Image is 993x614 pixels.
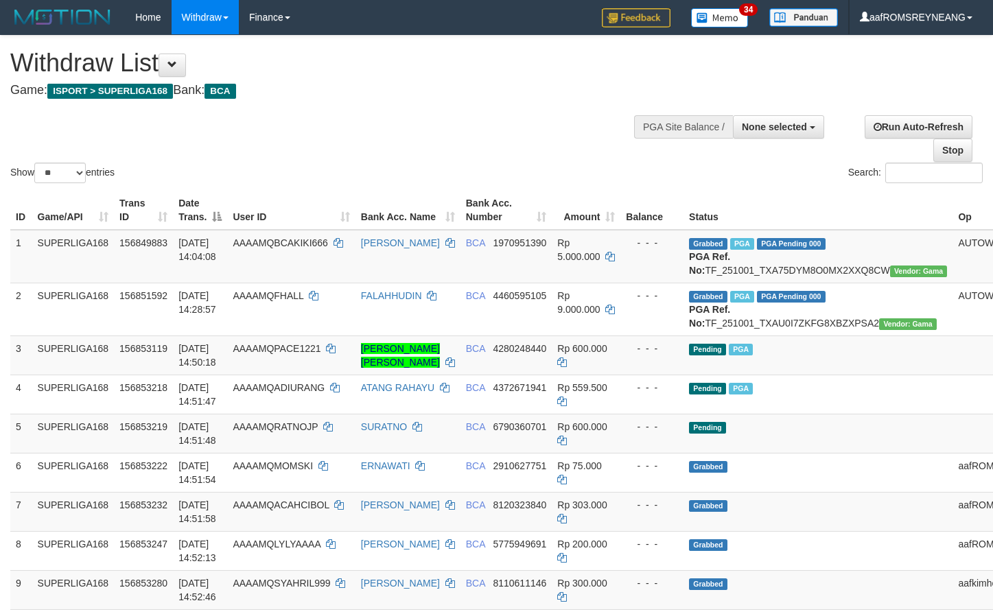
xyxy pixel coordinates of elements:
div: - - - [626,342,678,355]
th: Bank Acc. Number: activate to sort column ascending [460,191,552,230]
span: BCA [466,290,485,301]
img: Button%20Memo.svg [691,8,749,27]
span: Vendor URL: https://trx31.1velocity.biz [879,318,937,330]
span: Vendor URL: https://trx31.1velocity.biz [890,265,948,277]
a: FALAHHUDIN [361,290,422,301]
span: Pending [689,383,726,394]
span: Copy 6790360701 to clipboard [493,421,546,432]
span: 34 [739,3,758,16]
span: Rp 75.000 [557,460,602,471]
span: BCA [466,539,485,550]
th: ID [10,191,32,230]
span: Grabbed [689,461,727,473]
td: 8 [10,531,32,570]
span: None selected [742,121,807,132]
span: AAAAMQMOMSKI [233,460,313,471]
span: Grabbed [689,291,727,303]
td: 9 [10,570,32,609]
span: Rp 559.500 [557,382,607,393]
span: ISPORT > SUPERLIGA168 [47,84,173,99]
div: - - - [626,459,678,473]
span: Rp 200.000 [557,539,607,550]
span: Marked by aafsoycanthlai [730,291,754,303]
th: Trans ID: activate to sort column ascending [114,191,173,230]
a: ERNAWATI [361,460,410,471]
td: TF_251001_TXA75DYM8O0MX2XXQ8CW [684,230,953,283]
span: [DATE] 14:51:54 [178,460,216,485]
div: - - - [626,420,678,434]
td: 4 [10,375,32,414]
span: BCA [466,343,485,354]
span: Copy 4372671941 to clipboard [493,382,546,393]
span: Copy 1970951390 to clipboard [493,237,546,248]
span: 156853218 [119,382,167,393]
span: Pending [689,422,726,434]
td: 5 [10,414,32,453]
td: SUPERLIGA168 [32,375,115,414]
span: Rp 600.000 [557,421,607,432]
td: SUPERLIGA168 [32,335,115,375]
button: None selected [733,115,824,139]
span: BCA [466,237,485,248]
span: Copy 5775949691 to clipboard [493,539,546,550]
span: Rp 300.000 [557,578,607,589]
td: 7 [10,492,32,531]
span: Pending [689,344,726,355]
span: AAAAMQFHALL [233,290,303,301]
img: MOTION_logo.png [10,7,115,27]
input: Search: [885,163,983,183]
th: Date Trans.: activate to sort column descending [173,191,227,230]
td: SUPERLIGA168 [32,230,115,283]
td: 2 [10,283,32,335]
th: Amount: activate to sort column ascending [552,191,620,230]
span: AAAAMQSYAHRIL999 [233,578,330,589]
span: Grabbed [689,238,727,250]
span: PGA Pending [757,238,826,250]
span: Copy 2910627751 to clipboard [493,460,546,471]
span: 156851592 [119,290,167,301]
th: User ID: activate to sort column ascending [227,191,355,230]
a: ATANG RAHAYU [361,382,434,393]
label: Search: [848,163,983,183]
th: Status [684,191,953,230]
span: AAAAMQLYLYAAAA [233,539,320,550]
span: Copy 8110611146 to clipboard [493,578,546,589]
td: SUPERLIGA168 [32,531,115,570]
span: [DATE] 14:51:47 [178,382,216,407]
div: - - - [626,289,678,303]
label: Show entries [10,163,115,183]
th: Game/API: activate to sort column ascending [32,191,115,230]
span: 156853232 [119,499,167,510]
span: Grabbed [689,539,727,551]
span: AAAAMQBCAKIKI666 [233,237,328,248]
select: Showentries [34,163,86,183]
td: SUPERLIGA168 [32,492,115,531]
span: [DATE] 14:51:58 [178,499,216,524]
span: AAAAMQPACE1221 [233,343,320,354]
span: BCA [466,499,485,510]
span: Copy 4460595105 to clipboard [493,290,546,301]
span: 156853222 [119,460,167,471]
span: BCA [466,578,485,589]
span: BCA [466,460,485,471]
a: [PERSON_NAME] [361,237,440,248]
div: PGA Site Balance / [634,115,733,139]
b: PGA Ref. No: [689,251,730,276]
span: PGA Pending [757,291,826,303]
a: [PERSON_NAME] [PERSON_NAME] [361,343,440,368]
a: Stop [933,139,972,162]
span: BCA [466,382,485,393]
td: SUPERLIGA168 [32,414,115,453]
b: PGA Ref. No: [689,304,730,329]
span: [DATE] 14:04:08 [178,237,216,262]
div: - - - [626,537,678,551]
span: [DATE] 14:52:46 [178,578,216,602]
span: AAAAMQACAHCIBOL [233,499,329,510]
td: 1 [10,230,32,283]
th: Balance [620,191,684,230]
span: Marked by aafsoycanthlai [730,238,754,250]
span: Rp 303.000 [557,499,607,510]
td: TF_251001_TXAU0I7ZKFG8XBZXPSA2 [684,283,953,335]
span: Rp 9.000.000 [557,290,600,315]
span: [DATE] 14:28:57 [178,290,216,315]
